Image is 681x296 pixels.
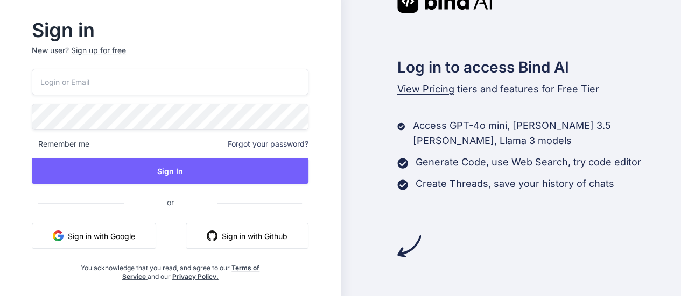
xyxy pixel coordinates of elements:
a: Terms of Service [122,264,260,280]
img: github [207,230,217,241]
span: Forgot your password? [228,139,308,149]
div: Sign up for free [71,45,126,56]
button: Sign in with Google [32,223,156,249]
button: Sign in with Github [186,223,308,249]
p: Create Threads, save your history of chats [416,176,614,191]
input: Login or Email [32,69,308,95]
p: New user? [32,45,308,69]
p: Access GPT-4o mini, [PERSON_NAME] 3.5 [PERSON_NAME], Llama 3 models [412,118,681,148]
a: Privacy Policy. [172,272,219,280]
span: Remember me [32,139,89,149]
img: google [53,230,64,241]
h2: Sign in [32,21,308,39]
img: arrow [397,234,421,258]
button: Sign In [32,158,308,184]
span: View Pricing [397,83,454,95]
span: or [124,189,217,215]
div: You acknowledge that you read, and agree to our and our [78,257,263,281]
p: Generate Code, use Web Search, try code editor [416,155,641,170]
